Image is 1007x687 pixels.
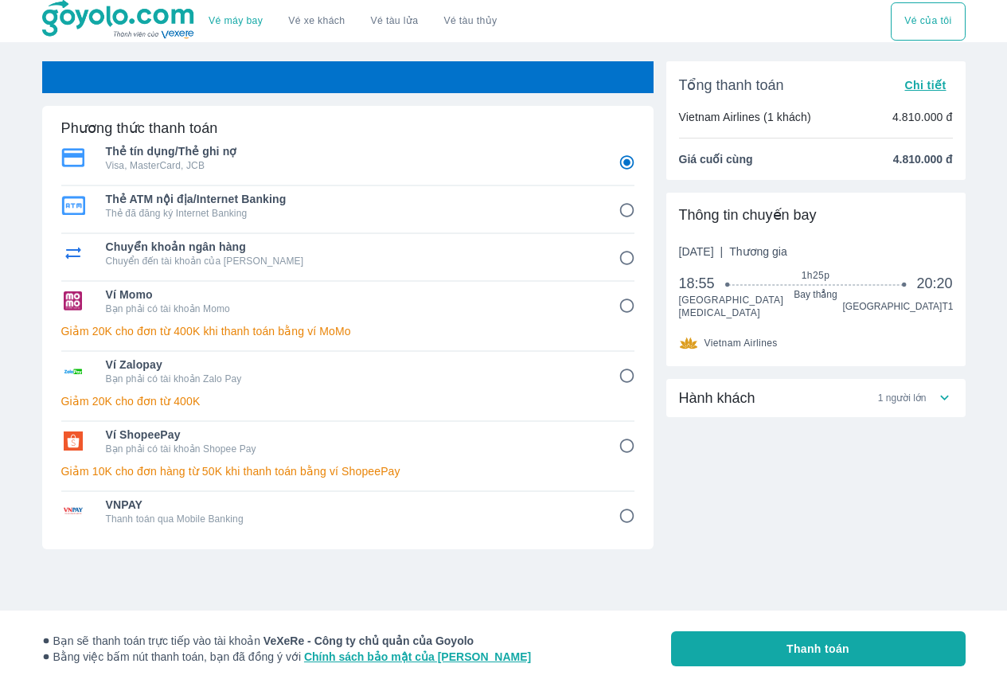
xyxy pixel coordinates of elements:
img: Thẻ ATM nội địa/Internet Banking [61,196,85,215]
span: 20:20 [916,274,952,293]
a: Vé tàu lửa [358,2,431,41]
span: Thẻ ATM nội địa/Internet Banking [106,191,596,207]
a: Vé xe khách [288,15,345,27]
div: Ví MomoVí MomoBạn phải có tài khoản Momo [61,282,634,320]
span: Thanh toán [786,641,849,657]
span: Bay thẳng [728,288,904,301]
span: Vietnam Airlines [705,337,778,349]
span: Bằng việc bấm nút thanh toán, bạn đã đồng ý với [42,649,532,665]
button: Vé tàu thủy [431,2,509,41]
img: Ví Zalopay [61,361,85,381]
p: Giảm 20K cho đơn từ 400K khi thanh toán bằng ví MoMo [61,323,634,339]
img: Chuyển khoản ngân hàng [61,244,85,263]
span: Thẻ tín dụng/Thẻ ghi nợ [106,143,596,159]
button: Thanh toán [671,631,966,666]
p: Chuyển đến tài khoản của [PERSON_NAME] [106,255,596,267]
span: Bạn sẽ thanh toán trực tiếp vào tài khoản [42,633,532,649]
p: Bạn phải có tài khoản Momo [106,303,596,315]
span: | [720,245,724,258]
div: Thông tin chuyến bay [679,205,953,224]
p: Vietnam Airlines (1 khách) [679,109,811,125]
span: Chuyển khoản ngân hàng [106,239,596,255]
span: Chi tiết [904,79,946,92]
p: Giảm 20K cho đơn từ 400K [61,393,634,409]
span: [GEOGRAPHIC_DATA] T1 [843,300,953,313]
img: VNPAY [61,502,85,521]
div: Hành khách1 người lớn [666,379,966,417]
p: Thanh toán qua Mobile Banking [106,513,596,525]
span: Giá cuối cùng [679,151,753,167]
span: Ví ShopeePay [106,427,596,443]
span: 1 người lớn [878,392,927,404]
div: choose transportation mode [196,2,509,41]
p: Giảm 10K cho đơn hàng từ 50K khi thanh toán bằng ví ShopeePay [61,463,634,479]
span: [DATE] [679,244,787,260]
button: Chi tiết [898,74,952,96]
span: Tổng thanh toán [679,76,784,95]
span: Ví Momo [106,287,596,303]
a: Chính sách bảo mật của [PERSON_NAME] [304,650,531,663]
button: Vé của tôi [891,2,965,41]
div: Ví ShopeePayVí ShopeePayBạn phải có tài khoản Shopee Pay [61,422,634,460]
img: Ví ShopeePay [61,431,85,451]
p: Bạn phải có tài khoản Zalo Pay [106,373,596,385]
span: VNPAY [106,497,596,513]
span: Ví Zalopay [106,357,596,373]
a: Vé máy bay [209,15,263,27]
span: 4.810.000 đ [893,151,953,167]
div: Ví ZalopayVí ZalopayBạn phải có tài khoản Zalo Pay [61,352,634,390]
div: Thẻ ATM nội địa/Internet BankingThẻ ATM nội địa/Internet BankingThẻ đã đăng ký Internet Banking [61,186,634,224]
img: Thẻ tín dụng/Thẻ ghi nợ [61,148,85,167]
span: 1h25p [728,269,904,282]
p: Visa, MasterCard, JCB [106,159,596,172]
p: 4.810.000 đ [892,109,953,125]
h6: Phương thức thanh toán [61,119,218,138]
div: VNPAYVNPAYThanh toán qua Mobile Banking [61,492,634,530]
strong: VeXeRe - Công ty chủ quản của Goyolo [263,634,474,647]
span: Hành khách [679,388,755,408]
img: Ví Momo [61,291,85,310]
p: Thẻ đã đăng ký Internet Banking [106,207,596,220]
span: Thương gia [729,245,786,258]
span: 18:55 [679,274,728,293]
div: Thẻ tín dụng/Thẻ ghi nợThẻ tín dụng/Thẻ ghi nợVisa, MasterCard, JCB [61,139,634,177]
div: Chuyển khoản ngân hàngChuyển khoản ngân hàngChuyển đến tài khoản của [PERSON_NAME] [61,234,634,272]
p: Bạn phải có tài khoản Shopee Pay [106,443,596,455]
div: choose transportation mode [891,2,965,41]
